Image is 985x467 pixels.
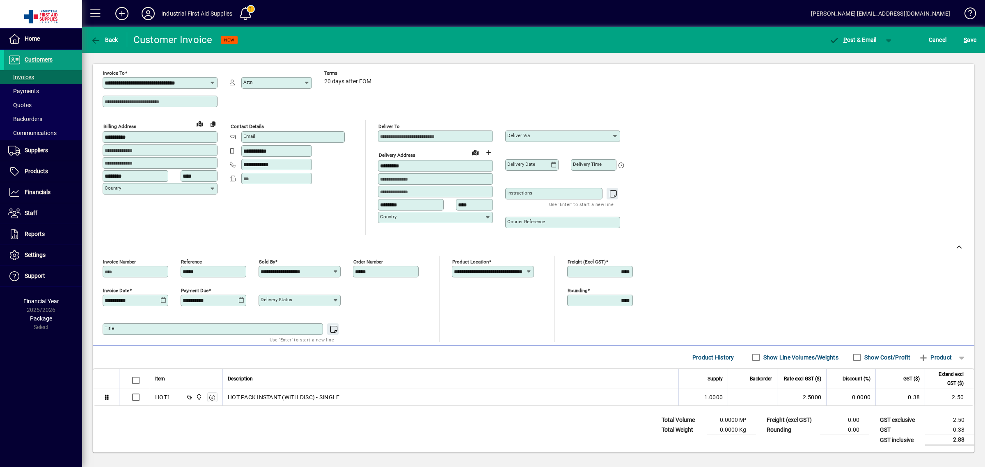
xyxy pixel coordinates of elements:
div: HOT1 [155,393,170,401]
mat-label: Product location [452,259,489,265]
td: 2.50 [925,389,974,405]
a: Settings [4,245,82,266]
span: Product History [692,351,734,364]
mat-hint: Use 'Enter' to start a new line [549,199,614,209]
td: Freight (excl GST) [763,415,820,425]
div: 2.5000 [782,393,821,401]
span: Product [919,351,952,364]
td: 0.0000 [826,389,875,405]
a: Reports [4,224,82,245]
button: Product History [689,350,738,365]
span: Communications [8,130,57,136]
mat-label: Country [105,185,121,191]
a: Invoices [4,70,82,84]
span: Home [25,35,40,42]
td: Total Weight [657,425,707,435]
label: Show Cost/Profit [863,353,910,362]
td: 0.38 [875,389,925,405]
span: Extend excl GST ($) [930,370,964,388]
span: Payments [8,88,39,94]
app-page-header-button: Back [82,32,127,47]
span: Customers [25,56,53,63]
button: Back [89,32,120,47]
span: Financials [25,189,50,195]
button: Cancel [927,32,949,47]
span: INDUSTRIAL FIRST AID SUPPLIES LTD [194,393,203,402]
mat-label: Instructions [507,190,532,196]
a: View on map [193,117,206,130]
td: GST exclusive [876,415,925,425]
span: Terms [324,71,373,76]
button: Add [109,6,135,21]
td: 2.88 [925,435,974,445]
mat-label: Invoice To [103,70,125,76]
mat-label: Delivery date [507,161,535,167]
td: Total Volume [657,415,707,425]
div: [PERSON_NAME] [EMAIL_ADDRESS][DOMAIN_NAME] [811,7,950,20]
a: Suppliers [4,140,82,161]
mat-label: Invoice number [103,259,136,265]
mat-label: Order number [353,259,383,265]
button: Copy to Delivery address [206,117,220,130]
span: Item [155,374,165,383]
button: Save [962,32,978,47]
a: Staff [4,203,82,224]
td: Rounding [763,425,820,435]
mat-label: Attn [243,79,252,85]
span: ave [964,33,976,46]
mat-label: Reference [181,259,202,265]
td: 0.38 [925,425,974,435]
div: Industrial First Aid Supplies [161,7,232,20]
button: Choose address [482,146,495,159]
span: Staff [25,210,37,216]
a: Financials [4,182,82,203]
mat-label: Email [243,133,255,139]
a: Backorders [4,112,82,126]
a: Payments [4,84,82,98]
span: Financial Year [23,298,59,304]
label: Show Line Volumes/Weights [762,353,838,362]
span: GST ($) [903,374,920,383]
span: Products [25,168,48,174]
mat-label: Courier Reference [507,219,545,224]
span: HOT PACK INSTANT (WITH DISC) - SINGLE [228,393,339,401]
span: Support [25,272,45,279]
span: Package [30,315,52,322]
span: Cancel [929,33,947,46]
span: Suppliers [25,147,48,153]
span: 1.0000 [704,393,723,401]
mat-label: Deliver via [507,133,530,138]
mat-label: Freight (excl GST) [568,259,606,265]
mat-label: Country [380,214,396,220]
mat-label: Delivery status [261,297,292,302]
td: GST [876,425,925,435]
button: Profile [135,6,161,21]
span: Discount (%) [843,374,870,383]
a: Knowledge Base [958,2,975,28]
span: 20 days after EOM [324,78,371,85]
mat-label: Invoice date [103,288,129,293]
button: Post & Email [825,32,881,47]
a: View on map [469,146,482,159]
a: Products [4,161,82,182]
span: Invoices [8,74,34,80]
mat-label: Title [105,325,114,331]
a: Support [4,266,82,286]
span: Supply [708,374,723,383]
span: Rate excl GST ($) [784,374,821,383]
span: NEW [224,37,234,43]
mat-label: Delivery time [573,161,602,167]
a: Quotes [4,98,82,112]
mat-label: Rounding [568,288,587,293]
td: 0.00 [820,425,869,435]
span: Reports [25,231,45,237]
span: Backorder [750,374,772,383]
button: Product [914,350,956,365]
mat-label: Payment due [181,288,208,293]
td: 0.0000 Kg [707,425,756,435]
td: 0.0000 M³ [707,415,756,425]
span: Settings [25,252,46,258]
div: Customer Invoice [133,33,213,46]
td: 0.00 [820,415,869,425]
span: Quotes [8,102,32,108]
